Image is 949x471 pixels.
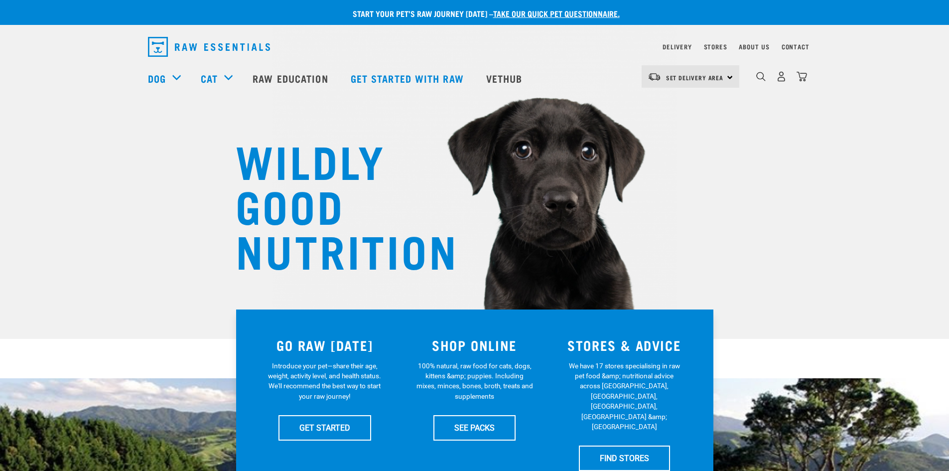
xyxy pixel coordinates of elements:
[776,71,787,82] img: user.png
[756,72,766,81] img: home-icon-1@2x.png
[782,45,810,48] a: Contact
[433,415,516,440] a: SEE PACKS
[148,37,270,57] img: Raw Essentials Logo
[256,337,394,353] h3: GO RAW [DATE]
[666,76,724,79] span: Set Delivery Area
[663,45,691,48] a: Delivery
[406,337,543,353] h3: SHOP ONLINE
[704,45,727,48] a: Stores
[493,11,620,15] a: take our quick pet questionnaire.
[739,45,769,48] a: About Us
[416,361,533,402] p: 100% natural, raw food for cats, dogs, kittens &amp; puppies. Including mixes, minces, bones, bro...
[201,71,218,86] a: Cat
[140,33,810,61] nav: dropdown navigation
[341,58,476,98] a: Get started with Raw
[243,58,340,98] a: Raw Education
[555,337,693,353] h3: STORES & ADVICE
[797,71,807,82] img: home-icon@2x.png
[566,361,683,432] p: We have 17 stores specialising in raw pet food &amp; nutritional advice across [GEOGRAPHIC_DATA],...
[278,415,371,440] a: GET STARTED
[236,137,435,272] h1: WILDLY GOOD NUTRITION
[266,361,383,402] p: Introduce your pet—share their age, weight, activity level, and health status. We'll recommend th...
[148,71,166,86] a: Dog
[476,58,535,98] a: Vethub
[648,72,661,81] img: van-moving.png
[579,446,670,471] a: FIND STORES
